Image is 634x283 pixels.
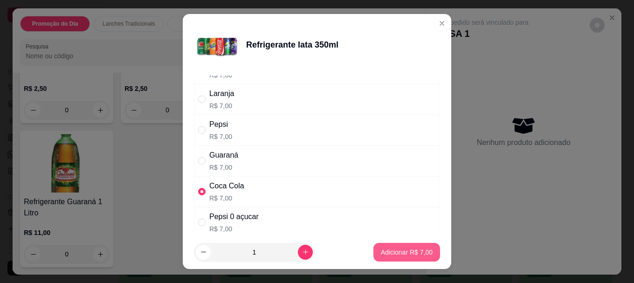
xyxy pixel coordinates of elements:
[209,132,232,141] p: R$ 7,00
[209,101,234,110] p: R$ 7,00
[381,248,433,257] p: Adicionar R$ 7,00
[209,224,259,234] p: R$ 7,00
[194,21,241,68] img: product-image
[196,245,211,260] button: decrease-product-quantity
[209,163,238,172] p: R$ 7,00
[209,88,234,99] div: Laranja
[209,180,244,192] div: Coca Cola
[209,150,238,161] div: Guaraná
[209,193,244,203] p: R$ 7,00
[434,16,449,31] button: Close
[209,211,259,222] div: Pepsi 0 açucar
[246,38,338,51] div: Refrigerante lata 350ml
[373,243,440,262] button: Adicionar R$ 7,00
[209,119,232,130] div: Pepsi
[298,245,313,260] button: increase-product-quantity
